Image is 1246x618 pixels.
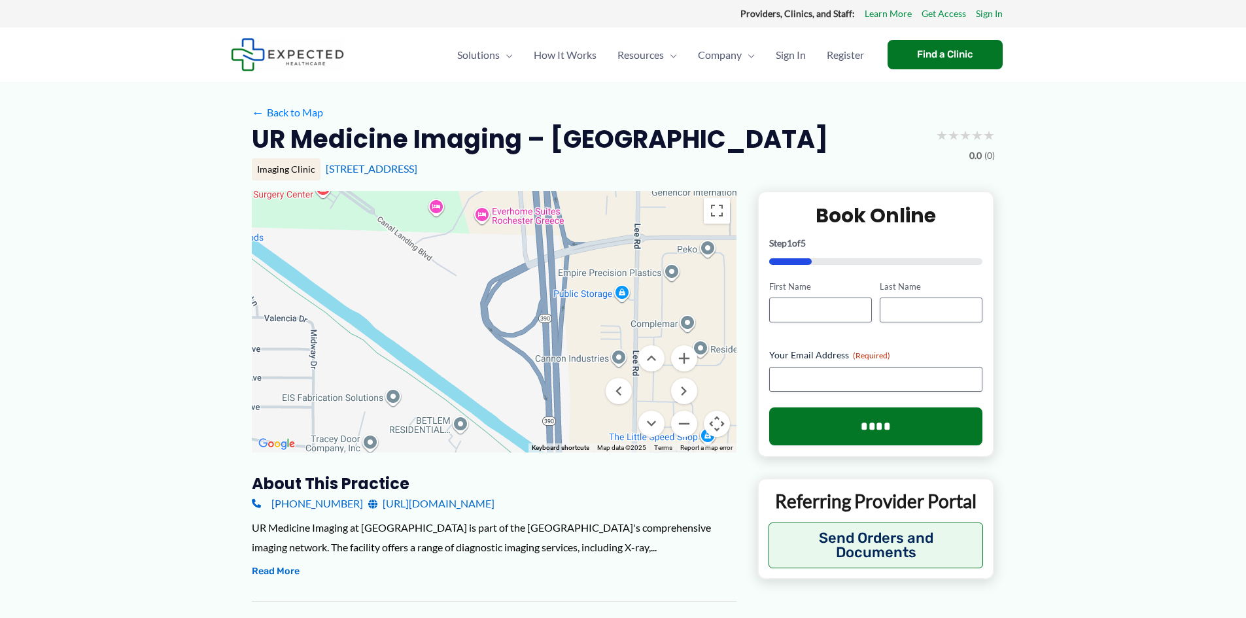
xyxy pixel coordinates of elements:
a: Find a Clinic [888,40,1003,69]
h2: Book Online [769,203,983,228]
div: UR Medicine Imaging at [GEOGRAPHIC_DATA] is part of the [GEOGRAPHIC_DATA]'s comprehensive imaging... [252,518,736,557]
nav: Primary Site Navigation [447,32,874,78]
span: 1 [787,237,792,249]
a: CompanyMenu Toggle [687,32,765,78]
h3: About this practice [252,473,736,494]
p: Referring Provider Portal [769,489,984,513]
span: ★ [971,123,983,147]
button: Move up [638,345,665,371]
a: ←Back to Map [252,103,323,122]
button: Move right [671,378,697,404]
button: Toggle fullscreen view [704,197,730,224]
a: [STREET_ADDRESS] [326,162,417,175]
strong: Providers, Clinics, and Staff: [740,8,855,19]
span: ★ [948,123,960,147]
a: [URL][DOMAIN_NAME] [368,494,494,513]
a: SolutionsMenu Toggle [447,32,523,78]
img: Expected Healthcare Logo - side, dark font, small [231,38,344,71]
a: Sign In [765,32,816,78]
span: Company [698,32,742,78]
span: Menu Toggle [500,32,513,78]
a: Learn More [865,5,912,22]
span: ← [252,106,264,118]
button: Move down [638,411,665,437]
span: Sign In [776,32,806,78]
button: Send Orders and Documents [769,523,984,568]
span: Menu Toggle [664,32,677,78]
button: Keyboard shortcuts [532,443,589,453]
button: Move left [606,378,632,404]
a: How It Works [523,32,607,78]
span: ★ [983,123,995,147]
span: (0) [984,147,995,164]
label: Last Name [880,281,982,293]
button: Read More [252,564,300,579]
span: Menu Toggle [742,32,755,78]
button: Zoom in [671,345,697,371]
a: [PHONE_NUMBER] [252,494,363,513]
span: 5 [801,237,806,249]
img: Google [255,436,298,453]
label: First Name [769,281,872,293]
a: Terms (opens in new tab) [654,444,672,451]
a: Get Access [922,5,966,22]
span: ★ [960,123,971,147]
span: ★ [936,123,948,147]
span: Map data ©2025 [597,444,646,451]
span: 0.0 [969,147,982,164]
span: (Required) [853,351,890,360]
label: Your Email Address [769,349,983,362]
a: Report a map error [680,444,733,451]
a: ResourcesMenu Toggle [607,32,687,78]
div: Imaging Clinic [252,158,320,180]
a: Open this area in Google Maps (opens a new window) [255,436,298,453]
a: Sign In [976,5,1003,22]
span: Resources [617,32,664,78]
button: Zoom out [671,411,697,437]
span: Solutions [457,32,500,78]
button: Map camera controls [704,411,730,437]
a: Register [816,32,874,78]
span: Register [827,32,864,78]
h2: UR Medicine Imaging – [GEOGRAPHIC_DATA] [252,123,828,155]
p: Step of [769,239,983,248]
span: How It Works [534,32,597,78]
